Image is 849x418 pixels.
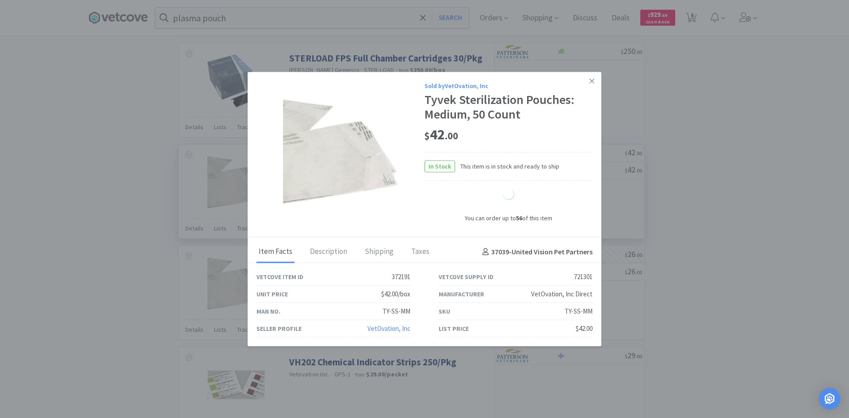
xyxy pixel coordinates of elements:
[439,289,484,299] div: Manufacturer
[424,130,430,142] span: $
[256,241,294,263] div: Item Facts
[819,388,840,409] div: Open Intercom Messenger
[531,289,593,299] div: VetOvation, Inc Direct
[439,324,469,334] div: List Price
[382,306,410,317] div: TY-SS-MM
[256,272,303,282] div: Vetcove Item ID
[392,272,410,282] div: 372191
[308,241,349,263] div: Description
[455,161,559,171] span: This item is in stock and ready to ship
[576,323,593,334] div: $42.00
[409,241,432,263] div: Taxes
[424,213,593,222] div: You can order up to of this item
[283,94,398,209] img: e6903c4c5b7c4641abf6899fa7973661_369347.jpeg
[424,92,593,122] div: Tyvek Sterilization Pouches: Medium, 50 Count
[256,307,280,316] div: Man No.
[256,324,302,334] div: Seller Profile
[256,289,288,299] div: Unit Price
[439,272,493,282] div: Vetcove Supply ID
[381,289,410,299] div: $42.00/box
[367,324,410,333] a: VetOvation, Inc
[479,246,593,257] h4: 37039 - United Vision Pet Partners
[574,272,593,282] div: 721301
[424,126,458,143] span: 42
[439,307,450,316] div: SKU
[565,306,593,317] div: TY-SS-MM
[516,214,522,222] strong: 56
[445,130,458,142] span: . 00
[425,161,455,172] span: In Stock
[363,241,396,263] div: Shipping
[424,81,593,90] div: Sold by VetOvation, Inc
